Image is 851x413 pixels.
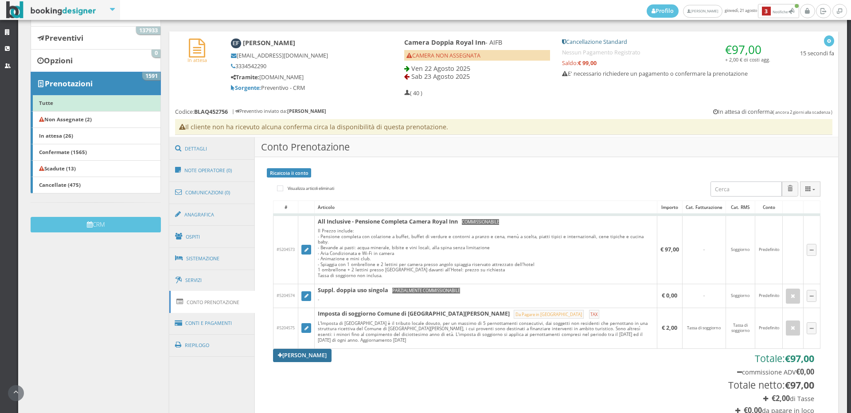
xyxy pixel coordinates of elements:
label: Visualizza articoli eliminati [277,183,334,194]
a: Prenotazioni 1591 [31,72,161,95]
span: CAMERA NON ASSEGNATA [406,52,480,59]
h3: Totale netto: [644,379,815,391]
a: Opzioni 0 [31,49,161,72]
span: € [725,42,761,58]
b: € [785,352,814,365]
span: 0 [152,50,160,58]
td: Tassa di soggiorno [683,308,726,349]
span: 97,00 [790,378,814,391]
b: Prenotazioni [45,78,93,89]
div: Articolo [315,201,656,213]
td: Predefinito [755,215,782,284]
b: Sorgente: [231,84,261,92]
a: Ricalcola il conto [267,168,311,178]
h5: 3334542290 [231,63,374,69]
a: Conti e Pagamenti [169,312,255,335]
span: 0,00 [800,367,814,377]
b: € 97,00 [660,246,679,253]
td: - [683,284,726,308]
td: Predefinito [755,284,782,308]
b: Opzioni [44,55,73,66]
div: Cat. Fatturazione [683,201,726,213]
h5: 15 secondi fa [800,50,834,57]
img: Elena Francia [231,39,241,49]
span: 97,00 [732,42,761,58]
h5: Nessun Pagamento Registrato [562,49,771,56]
h5: Saldo: [562,60,771,66]
h4: - AIFB [404,39,550,46]
div: # [273,201,298,213]
div: Colonne [800,181,820,196]
b: € [785,378,814,391]
td: Soggiorno [726,284,755,308]
strong: € 99,00 [578,59,597,67]
b: Preventivi [45,33,83,43]
span: Sab 23 Agosto 2025 [411,72,470,81]
a: Conto Prenotazione [169,291,255,313]
h5: E' necessario richiedere un pagamento o confermare la prenotazione [562,70,771,77]
span: #5204574 [277,293,295,298]
h3: Conto Prenotazione [255,137,838,157]
b: [PERSON_NAME] [243,39,295,47]
b: Non Assegnate (2) [39,116,92,123]
a: Anagrafica [169,203,255,226]
span: #5204573 [277,247,295,252]
span: 2,00 [776,394,790,403]
a: Comunicazioni (0) [169,181,255,204]
span: 97,00 [790,352,814,365]
b: € [796,367,814,377]
b: [PERSON_NAME] [287,108,326,114]
h4: commissione ADV [644,368,815,376]
b: All Inclusive - Pensione Completa Camera Royal Inn [318,218,458,225]
a: [PERSON_NAME] [273,349,332,362]
span: Ven 22 Agosto 2025 [411,64,470,73]
b: Camera Doppia Royal Inn [404,38,485,46]
a: Riepilogo [169,334,255,357]
div: L'Imposta di [GEOGRAPHIC_DATA] è il tributo locale dovuto, per un massimo di 5 pernottamenti cons... [318,320,653,343]
td: Tassa di soggiorno [726,308,755,349]
span: 137933 [136,27,160,35]
b: € 0,00 [662,292,677,299]
small: Da Pagare in [GEOGRAPHIC_DATA] [514,310,583,319]
h6: | Preventivo inviato da: [232,108,326,114]
div: Il Prezzo include: - Pensione completa con colazione a buffet, buffet di verdure e contorni a pra... [318,228,653,278]
h5: Codice: [175,108,228,115]
a: Sistemazione [169,247,255,270]
h5: [EMAIL_ADDRESS][DOMAIN_NAME] [231,52,374,59]
b: Scadute (13) [39,165,76,172]
b: Cancellate (475) [39,181,81,188]
b: Confermate (1565) [39,148,87,155]
h4: Il cliente non ha ricevuto alcuna conferma circa la disponibilità di questa prenotazione. [175,119,832,135]
h3: Totale: [644,353,815,364]
h5: Preventivo - CRM [231,85,374,91]
b: In attesa (26) [39,132,73,139]
b: Tramite: [231,73,259,81]
button: CRM [31,217,161,232]
a: Preventivi 137933 [31,26,161,49]
span: 1591 [142,72,160,80]
small: COMMISSIONABILE [462,219,499,225]
td: - [683,215,726,284]
b: € 2,00 [662,324,677,332]
a: Servizi [169,269,255,292]
small: PARZIALMENTE COMMISSIONABILE [392,288,460,293]
h5: [DOMAIN_NAME] [231,74,374,81]
input: Cerca [710,181,782,196]
h4: di Tasse [644,395,815,402]
b: BLAQ452756 [194,108,228,116]
b: Tutte [39,99,53,106]
a: Profilo [647,4,679,18]
a: Dettagli [169,137,255,160]
a: [PERSON_NAME] [683,5,722,18]
img: BookingDesigner.com [6,1,96,19]
h5: Cancellazione Standard [562,39,771,45]
b: 3 [762,7,771,16]
a: In attesa (26) [31,127,161,144]
b: Imposta di soggiorno Comune di [GEOGRAPHIC_DATA][PERSON_NAME] [318,310,510,317]
a: Note Operatore (0) [169,159,255,182]
button: 3Notifiche [758,4,799,18]
small: TAX [589,310,599,319]
div: - [318,297,653,302]
a: Confermate (1565) [31,144,161,161]
div: Conto [755,201,782,213]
